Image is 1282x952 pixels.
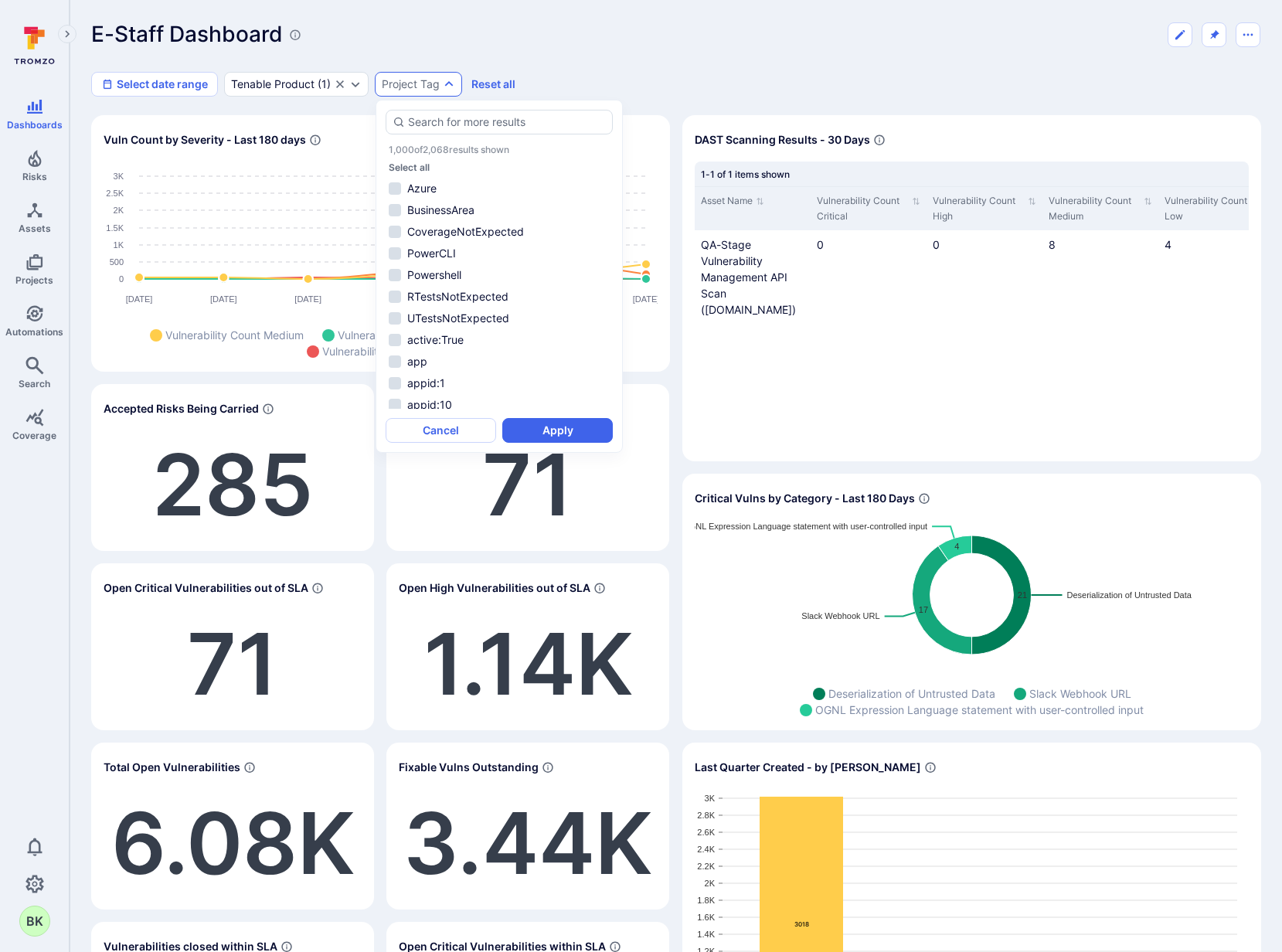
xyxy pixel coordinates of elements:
[62,28,73,41] i: Expand navigation menu
[701,168,790,180] span: 1-1 of 1 items shown
[5,326,63,338] span: Automations
[12,430,56,441] span: Coverage
[933,193,1036,224] button: Sort by Vulnerability Count High
[817,238,824,251] span: 0
[106,223,124,233] text: 1.5K
[697,862,715,871] text: 2.2K
[1029,685,1131,702] span: Slack Webhook URL
[386,179,613,198] li: Azure
[695,132,870,148] span: DAST Scanning Results - 30 Days
[933,238,940,251] span: 0
[382,78,440,90] button: Project Tag
[1168,22,1192,47] button: Edit dashboard
[705,879,716,888] text: 2K
[701,238,796,316] a: QA-Stage Vulnerability Management API Scan ([DOMAIN_NAME])
[408,114,606,130] input: Search for more results
[389,144,509,155] p: 1,000 of 2,068 results shown
[126,294,153,304] text: [DATE]
[697,811,715,820] text: 2.8K
[927,230,1042,324] div: Cell for Vulnerability Count High
[106,189,124,198] text: 2.5K
[231,78,331,90] button: Tenable Product(1)
[1236,22,1260,47] button: Dashboard menu
[1042,230,1158,324] div: Cell for Vulnerability Count Medium
[104,760,240,775] span: Total Open Vulnerabilities
[1165,193,1268,224] button: Sort by Vulnerability Count Low
[399,580,590,596] span: Open High Vulnerabilities out of SLA
[697,896,715,905] text: 1.8K
[423,612,633,716] a: 1.14K
[1067,590,1192,600] text: Deserialization of Untrusted Data
[19,223,51,234] span: Assets
[695,491,915,506] span: Critical Vulns by Category - Last 180 Days
[386,563,669,730] div: Widget
[811,230,927,324] div: Cell for Vulnerability Count Critical
[386,287,613,306] li: RTestsNotExpected
[386,110,613,443] div: autocomplete options
[705,794,716,803] text: 3K
[15,274,53,286] span: Projects
[210,294,237,304] text: [DATE]
[104,401,259,416] span: Accepted Risks Being Carried
[502,418,613,443] button: Apply
[58,25,77,43] button: Expand navigation menu
[91,743,374,909] div: Widget
[701,193,764,209] button: Sort by Asset Name
[801,611,879,620] text: Slack Webhook URL
[91,115,670,372] div: Widget
[386,352,613,371] li: app
[19,906,50,937] div: Blake Kizer
[682,474,1261,730] div: Widget
[91,22,283,47] h1: E-Staff Dashboard
[114,206,124,215] text: 2K
[187,612,278,716] a: 71
[389,161,430,173] button: Select all
[697,913,715,922] text: 1.6K
[1049,193,1152,224] button: Sort by Vulnerability Count Medium
[1158,230,1274,324] div: Cell for Vulnerability Count Low
[111,791,355,895] a: 6.08K
[386,223,613,241] li: CoverageNotExpected
[482,433,573,536] a: 71
[231,78,331,90] div: ( 1 )
[294,294,321,304] text: [DATE]
[7,119,63,131] span: Dashboards
[19,906,50,937] button: BK
[695,230,811,324] div: Cell for Asset Name
[682,115,1261,461] div: Widget
[386,309,613,328] li: UTestsNotExpected
[22,171,47,182] span: Risks
[386,266,613,284] li: Powershell
[91,384,374,551] div: Widget
[165,327,304,343] span: Vulnerability Count Medium
[349,78,362,90] button: Expand dropdown
[399,760,539,775] span: Fixable Vulns Outstanding
[443,78,455,90] button: Expand dropdown
[682,522,927,531] text: OGNL Expression Language statement with user-controlled input
[386,396,613,414] li: appid:10
[114,172,124,181] text: 3K
[794,920,809,928] text: 3018
[1202,22,1226,47] button: Unpin from sidebar
[91,72,218,97] button: Select date range
[815,702,1144,718] span: OGNL Expression Language statement with user-controlled input
[697,930,715,939] text: 1.4K
[471,77,515,91] button: Reset all
[152,433,314,536] a: 285
[386,331,613,349] li: active:True
[334,78,346,90] button: Clear selection
[322,343,455,359] span: Vulnerability Count Critical
[338,327,457,343] span: Vulnerability Count Low
[114,240,124,250] text: 1K
[231,78,315,90] div: Tenable Product
[403,791,652,895] a: 3.44K
[697,828,715,837] text: 2.6K
[386,244,613,263] li: PowerCLI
